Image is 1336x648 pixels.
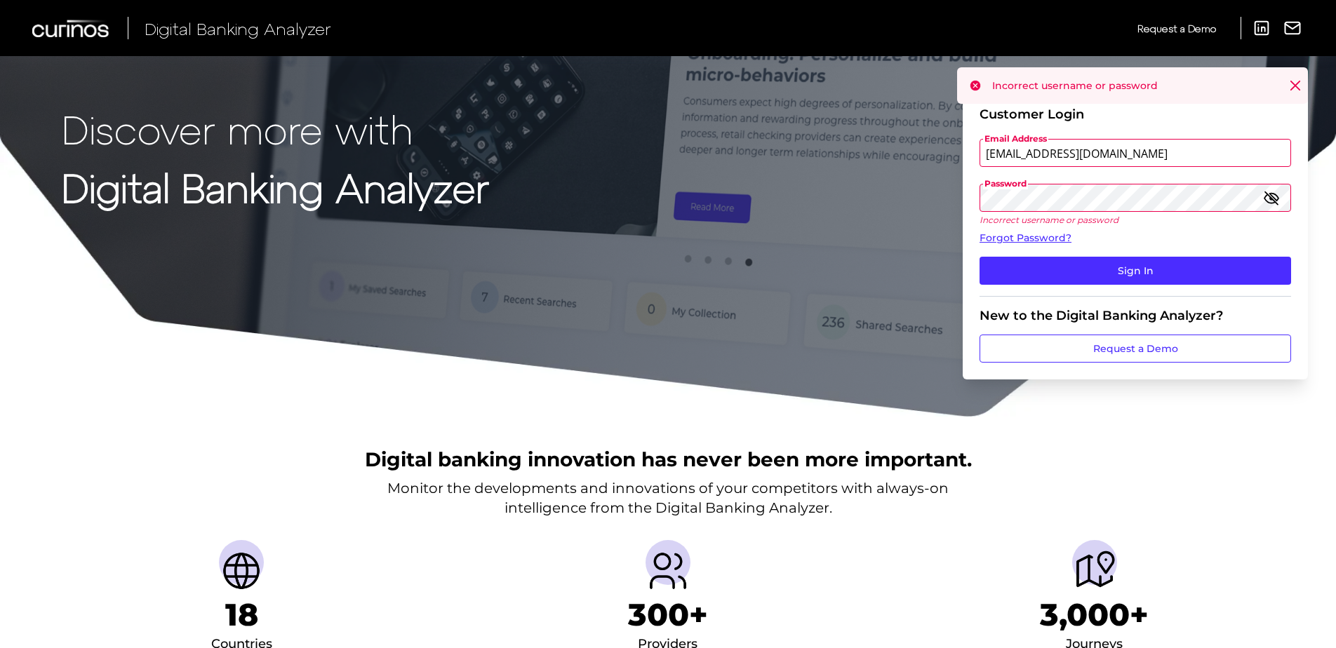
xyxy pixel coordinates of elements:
img: Journeys [1072,548,1117,593]
button: Sign In [980,257,1291,285]
span: Email Address [983,133,1048,144]
p: Incorrect username or password [980,215,1291,225]
span: Digital Banking Analyzer [145,18,331,39]
p: Discover more with [62,107,489,151]
h2: Digital banking innovation has never been more important. [365,446,972,473]
p: Monitor the developments and innovations of your competitors with always-on intelligence from the... [387,478,949,518]
h1: 3,000+ [1040,596,1149,633]
img: Curinos [32,20,111,37]
a: Request a Demo [1137,17,1216,40]
div: Incorrect username or password [957,67,1308,104]
a: Forgot Password? [980,231,1291,245]
div: Customer Login [980,107,1291,122]
img: Countries [219,548,264,593]
h1: 18 [225,596,258,633]
span: Request a Demo [1137,22,1216,34]
img: Providers [646,548,690,593]
h1: 300+ [628,596,708,633]
a: Request a Demo [980,335,1291,363]
div: New to the Digital Banking Analyzer? [980,308,1291,323]
strong: Digital Banking Analyzer [62,163,489,210]
span: Password [983,178,1028,189]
